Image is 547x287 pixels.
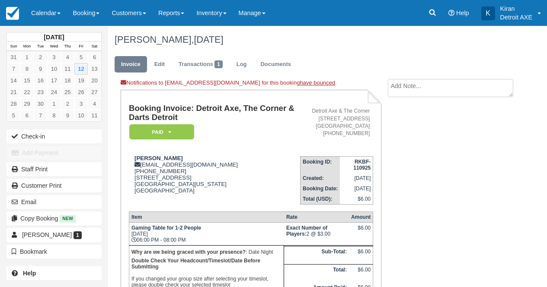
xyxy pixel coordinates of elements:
[340,173,373,183] td: [DATE]
[6,211,102,225] button: Copy Booking New
[61,86,74,98] a: 25
[7,63,20,75] a: 7
[34,98,47,110] a: 30
[284,212,349,223] th: Rate
[47,51,61,63] a: 3
[34,51,47,63] a: 2
[6,228,102,242] a: [PERSON_NAME] 1
[172,56,229,73] a: Transactions1
[7,42,20,51] th: Sun
[340,194,373,205] td: $6.00
[286,225,327,237] strong: Exact Number of Players
[284,223,349,246] td: 2 @ $3.00
[6,162,102,176] a: Staff Print
[20,98,34,110] a: 29
[7,86,20,98] a: 21
[129,155,300,205] div: [EMAIL_ADDRESS][DOMAIN_NAME] [PHONE_NUMBER] [STREET_ADDRESS] [GEOGRAPHIC_DATA][US_STATE] [GEOGRAP...
[353,159,371,171] strong: RKBF-110925
[349,212,373,223] th: Amount
[47,110,61,121] a: 8
[23,270,36,277] b: Help
[129,124,191,140] a: Paid
[61,63,74,75] a: 11
[20,75,34,86] a: 15
[61,51,74,63] a: 4
[456,9,469,16] span: Help
[121,79,381,90] div: Notifications to [EMAIL_ADDRESS][DOMAIN_NAME] for this booking .
[301,156,340,173] th: Booking ID:
[230,56,253,73] a: Log
[131,249,246,255] strong: Why are we being graced with your presence?
[47,75,61,86] a: 17
[47,98,61,110] a: 1
[300,79,335,86] a: have bounced
[131,225,201,231] strong: Gaming Table for 1-2 People
[74,98,88,110] a: 3
[448,10,454,16] i: Help
[74,110,88,121] a: 10
[194,34,223,45] span: [DATE]
[47,63,61,75] a: 10
[481,6,495,20] div: K
[7,110,20,121] a: 5
[6,245,102,259] button: Bookmark
[115,56,147,73] a: Invoice
[22,231,72,238] span: [PERSON_NAME]
[88,110,101,121] a: 11
[34,86,47,98] a: 23
[6,179,102,192] a: Customer Print
[74,42,88,51] th: Fri
[134,155,183,161] strong: [PERSON_NAME]
[20,51,34,63] a: 1
[74,75,88,86] a: 19
[6,195,102,209] button: Email
[129,223,284,246] td: [DATE] 06:00 PM - 08:00 PM
[129,124,194,139] em: Paid
[6,129,102,143] button: Check-in
[131,248,281,256] p: : Date Night
[7,98,20,110] a: 28
[34,63,47,75] a: 9
[61,75,74,86] a: 18
[74,86,88,98] a: 26
[88,86,101,98] a: 27
[340,183,373,194] td: [DATE]
[349,246,373,264] td: $6.00
[88,42,101,51] th: Sat
[44,34,64,41] strong: [DATE]
[20,86,34,98] a: 22
[214,60,223,68] span: 1
[351,225,371,238] div: $6.00
[6,266,102,280] a: Help
[304,107,370,137] address: Detroit Axe & The Corner [STREET_ADDRESS] [GEOGRAPHIC_DATA] [PHONE_NUMBER]
[500,4,532,13] p: Kiran
[88,63,101,75] a: 13
[254,56,297,73] a: Documents
[301,183,340,194] th: Booking Date:
[301,194,340,205] th: Total (USD):
[129,104,300,122] h1: Booking Invoice: Detroit Axe, The Corner & Darts Detroit
[88,75,101,86] a: 20
[34,42,47,51] th: Tue
[6,146,102,160] button: Add Payment
[500,13,532,22] p: Detroit AXE
[61,110,74,121] a: 9
[284,265,349,282] th: Total:
[131,258,260,270] b: Double Check Your Headcount/Timeslot/Date Before Submitting
[349,265,373,282] td: $6.00
[34,110,47,121] a: 7
[7,75,20,86] a: 14
[6,7,19,20] img: checkfront-main-nav-mini-logo.png
[284,246,349,264] th: Sub-Total:
[20,63,34,75] a: 8
[20,42,34,51] th: Mon
[88,51,101,63] a: 6
[7,51,20,63] a: 31
[47,86,61,98] a: 24
[61,42,74,51] th: Thu
[301,173,340,183] th: Created:
[115,35,512,45] h1: [PERSON_NAME],
[88,98,101,110] a: 4
[74,231,82,239] span: 1
[61,98,74,110] a: 2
